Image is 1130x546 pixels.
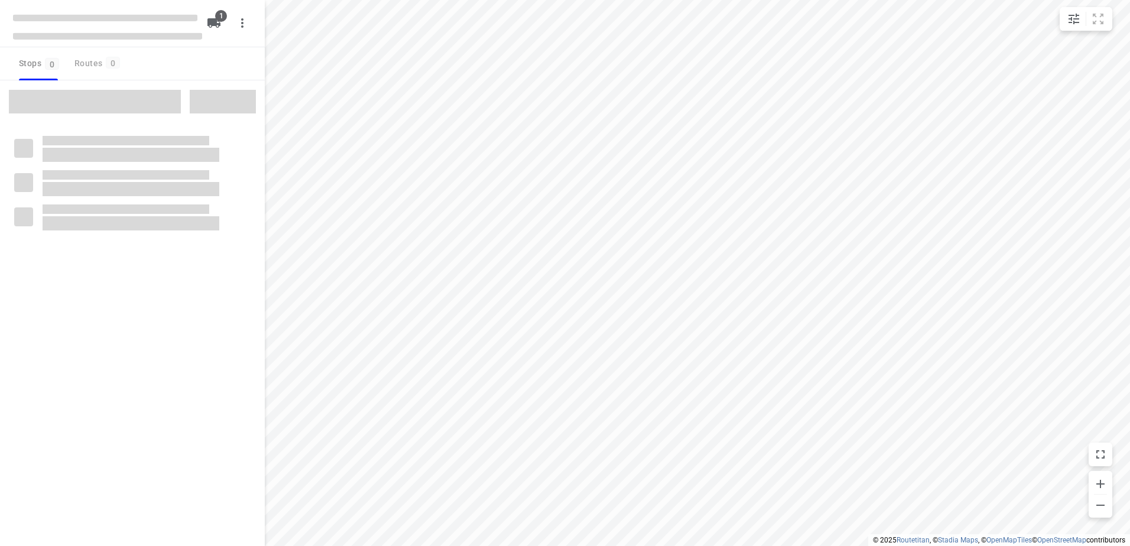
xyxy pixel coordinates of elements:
[938,536,978,544] a: Stadia Maps
[1060,7,1112,31] div: small contained button group
[986,536,1032,544] a: OpenMapTiles
[873,536,1125,544] li: © 2025 , © , © © contributors
[1037,536,1086,544] a: OpenStreetMap
[1062,7,1086,31] button: Map settings
[897,536,930,544] a: Routetitan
